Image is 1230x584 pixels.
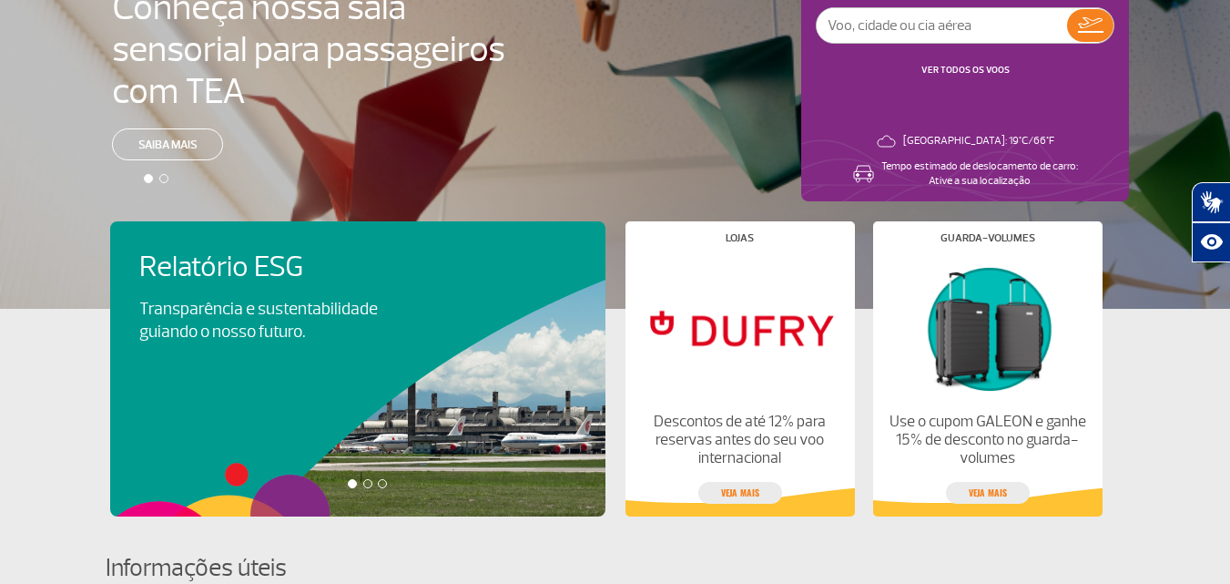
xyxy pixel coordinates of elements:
[112,128,223,160] a: Saiba mais
[640,258,839,398] img: Lojas
[1192,222,1230,262] button: Abrir recursos assistivos.
[698,482,782,504] a: veja mais
[921,64,1010,76] a: VER TODOS OS VOOS
[1192,182,1230,222] button: Abrir tradutor de língua de sinais.
[139,298,398,343] p: Transparência e sustentabilidade guiando o nosso futuro.
[888,413,1086,467] p: Use o cupom GALEON e ganhe 15% de desconto no guarda-volumes
[726,233,754,243] h4: Lojas
[1192,182,1230,262] div: Plugin de acessibilidade da Hand Talk.
[640,413,839,467] p: Descontos de até 12% para reservas antes do seu voo internacional
[946,482,1030,504] a: veja mais
[916,63,1015,77] button: VER TODOS OS VOOS
[940,233,1035,243] h4: Guarda-volumes
[888,258,1086,398] img: Guarda-volumes
[817,8,1067,43] input: Voo, cidade ou cia aérea
[903,134,1054,149] p: [GEOGRAPHIC_DATA]: 19°C/66°F
[139,251,429,284] h4: Relatório ESG
[881,159,1078,189] p: Tempo estimado de deslocamento de carro: Ative a sua localização
[139,251,576,343] a: Relatório ESGTransparência e sustentabilidade guiando o nosso futuro.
